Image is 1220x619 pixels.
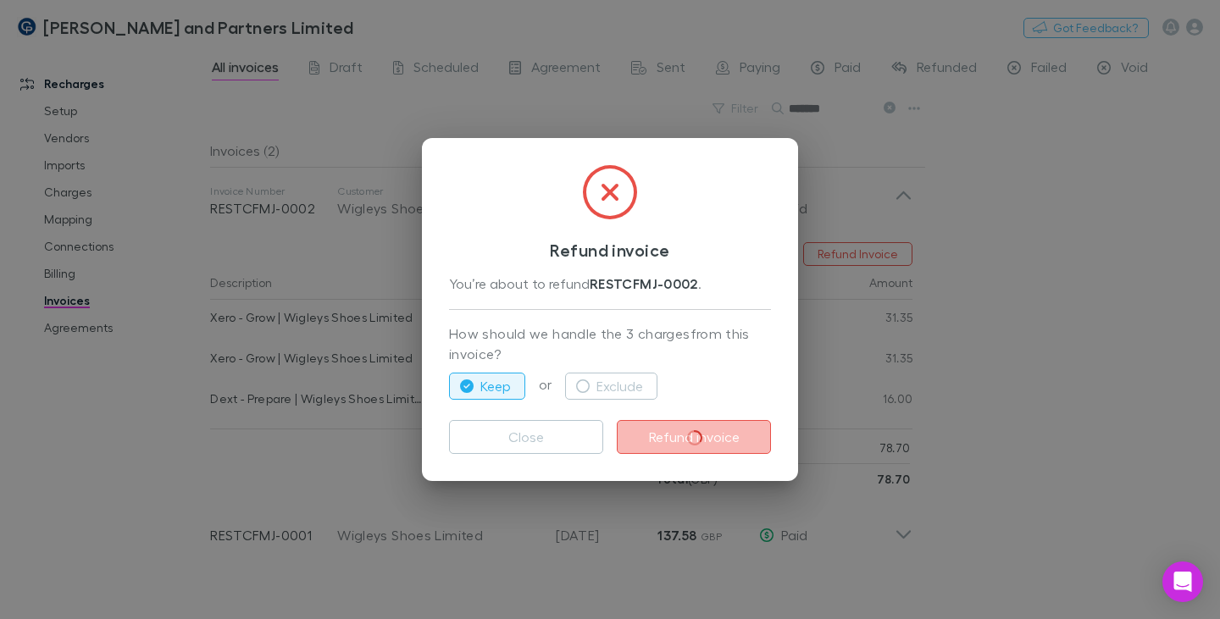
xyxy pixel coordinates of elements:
[590,275,698,292] strong: RESTCFMJ-0002
[449,274,771,296] div: You’re about to refund .
[1162,561,1203,602] div: Open Intercom Messenger
[525,376,565,392] span: or
[449,420,603,454] button: Close
[565,373,657,400] button: Exclude
[449,323,771,366] p: How should we handle the 3 charges from this invoice?
[617,420,771,454] button: Refund invoice
[449,373,525,400] button: Keep
[449,240,771,260] h3: Refund invoice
